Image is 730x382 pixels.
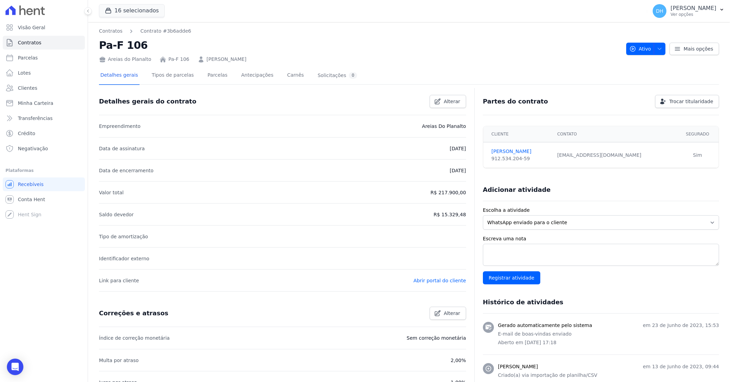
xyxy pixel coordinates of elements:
p: Tipo de amortização [99,232,148,241]
a: Solicitações0 [316,67,358,85]
p: Índice de correção monetária [99,334,170,342]
div: Open Intercom Messenger [7,359,23,375]
span: Trocar titularidade [669,98,713,105]
span: Alterar [444,310,460,317]
button: Ativo [626,43,666,55]
span: Alterar [444,98,460,105]
a: Tipos de parcelas [151,67,195,85]
p: [PERSON_NAME] [671,5,716,12]
a: Contratos [99,28,122,35]
a: Contrato #3b6adde6 [140,28,191,35]
a: Carnês [286,67,305,85]
span: Conta Hent [18,196,45,203]
a: Crédito [3,127,85,140]
div: Solicitações [318,72,357,79]
span: Minha Carteira [18,100,53,107]
label: Escolha a atividade [483,207,719,214]
a: Alterar [430,307,466,320]
p: Empreendimento [99,122,141,130]
span: Crédito [18,130,35,137]
div: 0 [349,72,357,79]
p: [DATE] [450,144,466,153]
span: Lotes [18,69,31,76]
p: Data de assinatura [99,144,145,153]
a: [PERSON_NAME] [207,56,246,63]
a: Pa-F 106 [168,56,189,63]
span: Visão Geral [18,24,45,31]
span: Ativo [629,43,651,55]
nav: Breadcrumb [99,28,621,35]
p: Ver opções [671,12,716,17]
button: 16 selecionados [99,4,165,17]
span: Parcelas [18,54,38,61]
th: Cliente [483,126,553,142]
a: Parcelas [3,51,85,65]
a: Clientes [3,81,85,95]
a: Mais opções [670,43,719,55]
td: Sim [676,142,719,168]
div: Areias do Planalto [99,56,151,63]
span: Mais opções [684,45,713,52]
a: Negativação [3,142,85,155]
h3: Adicionar atividade [483,186,551,194]
p: em 13 de Junho de 2023, 09:44 [643,363,719,370]
th: Segurado [676,126,719,142]
h3: Histórico de atividades [483,298,563,306]
p: Identificador externo [99,254,149,263]
a: Detalhes gerais [99,67,140,85]
h3: Detalhes gerais do contrato [99,97,196,106]
nav: Breadcrumb [99,28,191,35]
span: Recebíveis [18,181,44,188]
p: Valor total [99,188,124,197]
a: Transferências [3,111,85,125]
button: DH [PERSON_NAME] Ver opções [647,1,730,21]
span: DH [656,9,663,13]
p: Criado(a) via importação de planilha/CSV [498,372,719,379]
p: R$ 217.900,00 [431,188,466,197]
a: Parcelas [206,67,229,85]
a: Lotes [3,66,85,80]
div: Plataformas [5,166,82,175]
span: Contratos [18,39,41,46]
a: Alterar [430,95,466,108]
h3: Correções e atrasos [99,309,168,317]
a: [PERSON_NAME] [491,148,549,155]
span: Negativação [18,145,48,152]
span: Clientes [18,85,37,91]
a: Visão Geral [3,21,85,34]
th: Contato [553,126,676,142]
p: Data de encerramento [99,166,154,175]
span: Transferências [18,115,53,122]
p: Aberto em [DATE] 17:18 [498,339,719,346]
a: Abrir portal do cliente [413,278,466,283]
p: Sem correção monetária [407,334,466,342]
p: Link para cliente [99,276,139,285]
p: R$ 15.329,48 [433,210,466,219]
p: Multa por atraso [99,356,139,364]
p: E-mail de boas-vindas enviado [498,330,719,338]
p: [DATE] [450,166,466,175]
h3: Gerado automaticamente pelo sistema [498,322,592,329]
h2: Pa-F 106 [99,37,621,53]
p: Saldo devedor [99,210,134,219]
div: [EMAIL_ADDRESS][DOMAIN_NAME] [557,152,672,159]
a: Conta Hent [3,193,85,206]
a: Contratos [3,36,85,50]
a: Antecipações [240,67,275,85]
p: Areias Do Planalto [422,122,466,130]
h3: [PERSON_NAME] [498,363,538,370]
input: Registrar atividade [483,271,540,284]
a: Recebíveis [3,177,85,191]
a: Trocar titularidade [655,95,719,108]
label: Escreva uma nota [483,235,719,242]
h3: Partes do contrato [483,97,548,106]
p: 2,00% [451,356,466,364]
div: 912.534.204-59 [491,155,549,162]
a: Minha Carteira [3,96,85,110]
p: em 23 de Junho de 2023, 15:53 [643,322,719,329]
